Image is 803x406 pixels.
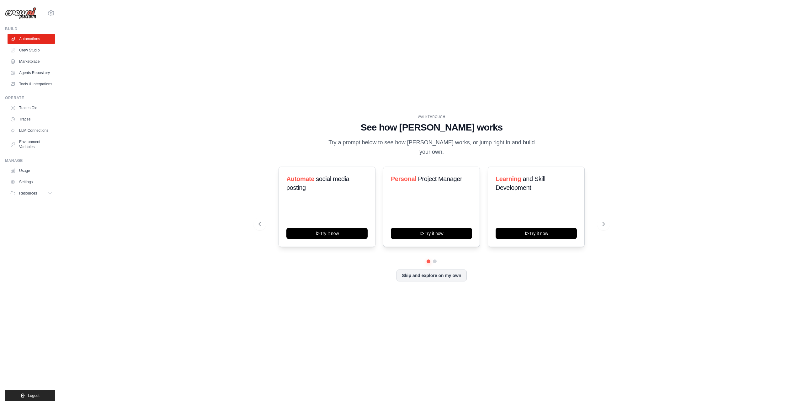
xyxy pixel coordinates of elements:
[8,56,55,67] a: Marketplace
[8,166,55,176] a: Usage
[496,175,521,182] span: Learning
[496,175,545,191] span: and Skill Development
[5,26,55,31] div: Build
[258,115,605,119] div: WALKTHROUGH
[396,270,466,281] button: Skip and explore on my own
[8,188,55,198] button: Resources
[8,177,55,187] a: Settings
[8,68,55,78] a: Agents Repository
[326,138,537,157] p: Try a prompt below to see how [PERSON_NAME] works, or jump right in and build your own.
[8,79,55,89] a: Tools & Integrations
[286,175,349,191] span: social media posting
[28,393,40,398] span: Logout
[8,114,55,124] a: Traces
[258,122,605,133] h1: See how [PERSON_NAME] works
[286,228,368,239] button: Try it now
[5,390,55,401] button: Logout
[391,175,416,182] span: Personal
[496,228,577,239] button: Try it now
[19,191,37,196] span: Resources
[8,45,55,55] a: Crew Studio
[5,95,55,100] div: Operate
[5,158,55,163] div: Manage
[5,7,36,19] img: Logo
[391,228,472,239] button: Try it now
[286,175,314,182] span: Automate
[8,126,55,136] a: LLM Connections
[418,175,462,182] span: Project Manager
[8,34,55,44] a: Automations
[8,137,55,152] a: Environment Variables
[8,103,55,113] a: Traces Old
